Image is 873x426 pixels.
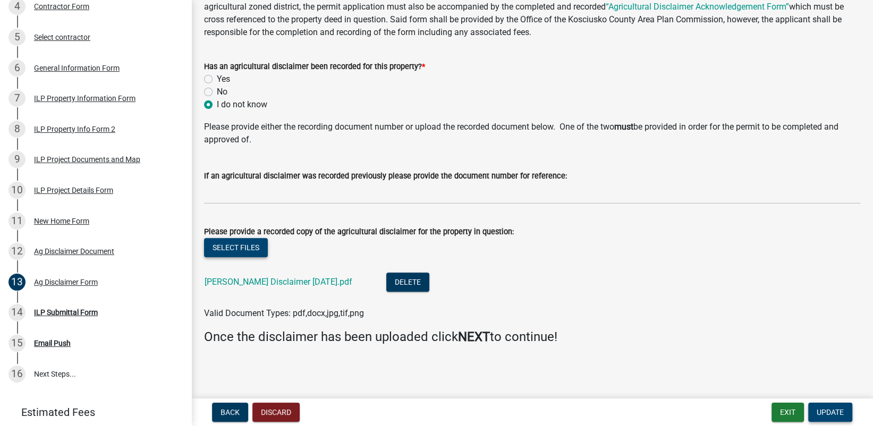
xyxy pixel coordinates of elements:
[9,402,174,423] a: Estimated Fees
[34,278,98,286] div: Ag Disclaimer Form
[386,278,429,288] wm-modal-confirm: Delete Document
[614,122,633,132] strong: must
[9,121,26,138] div: 8
[205,277,352,287] a: [PERSON_NAME] Disclaimer [DATE].pdf
[9,151,26,168] div: 9
[34,309,98,316] div: ILP Submittal Form
[772,403,804,422] button: Exit
[221,408,240,416] span: Back
[9,335,26,352] div: 15
[204,308,364,318] span: Valid Document Types: pdf,docx,jpg,tif,png
[204,329,860,345] h4: Once the disclaimer has been uploaded click to continue!
[204,121,860,146] p: Please provide either the recording document number or upload the recorded document below. One of...
[606,2,789,12] a: “Agricultural Disclaimer Acknowledgement Form”
[808,403,852,422] button: Update
[9,29,26,46] div: 5
[217,73,230,86] label: Yes
[204,63,425,71] label: Has an agricultural disclaimer been recorded for this property?
[34,186,113,194] div: ILP Project Details Form
[34,217,89,225] div: New Home Form
[9,365,26,382] div: 16
[34,125,115,133] div: ILP Property Info Form 2
[386,272,429,292] button: Delete
[204,173,567,180] label: If an agricultural disclaimer was recorded previously please provide the document number for refe...
[217,98,267,111] label: I do not know
[458,329,490,344] strong: NEXT
[217,86,227,98] label: No
[34,156,140,163] div: ILP Project Documents and Map
[817,408,844,416] span: Update
[252,403,300,422] button: Discard
[34,64,120,72] div: General Information Form
[34,95,135,102] div: ILP Property Information Form
[9,274,26,291] div: 13
[9,90,26,107] div: 7
[204,238,268,257] button: Select files
[34,33,90,41] div: Select contractor
[9,59,26,76] div: 6
[34,3,89,10] div: Contractor Form
[34,248,114,255] div: Ag Disclaimer Document
[212,403,248,422] button: Back
[9,243,26,260] div: 12
[9,212,26,229] div: 11
[9,182,26,199] div: 10
[34,339,71,347] div: Email Push
[9,304,26,321] div: 14
[204,228,514,236] label: Please provide a recorded copy of the agricultural disclaimer for the property in question:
